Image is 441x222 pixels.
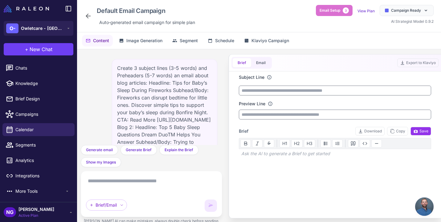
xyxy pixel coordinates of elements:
[15,95,70,102] span: Brief Design
[240,35,293,46] button: Klaviyo Campaign
[316,5,353,16] button: Email Setup3
[2,139,75,151] a: Segments
[94,5,198,17] div: Click to edit campaign name
[251,58,271,67] button: Email
[86,159,116,165] span: Show my Images
[15,157,70,164] span: Analytics
[21,25,64,32] span: Owletcare - [GEOGRAPHIC_DATA]
[15,111,70,118] span: Campaigns
[343,7,349,14] span: 3
[4,207,16,217] div: NG
[25,46,28,53] span: +
[180,37,198,44] span: Segment
[4,21,73,36] button: O-Owletcare - [GEOGRAPHIC_DATA]
[15,65,70,71] span: Chats
[391,19,434,24] span: AI Strategist Model 0.9.2
[2,154,75,167] a: Analytics
[15,188,65,195] span: More Tools
[397,59,439,67] button: Export to Klaviyo
[239,74,264,81] label: Subject Line
[165,147,193,153] span: Explain the Brief
[18,206,54,213] span: [PERSON_NAME]
[4,5,51,12] a: Raleon Logo
[81,145,118,155] button: Generate email
[2,169,75,182] a: Integrations
[204,35,238,46] button: Schedule
[357,9,375,13] a: View Plan
[251,37,289,44] span: Klaviyo Campaign
[239,100,265,107] label: Preview Line
[97,18,198,27] div: Click to edit description
[391,8,421,13] span: Campaign Ready
[280,139,290,147] button: H1
[415,197,434,216] div: Open chat
[355,127,385,135] button: Download
[413,128,428,134] span: Save
[18,213,54,218] span: Active Plan
[169,35,202,46] button: Segment
[126,147,152,153] span: Generate Brief
[126,37,162,44] span: Image Generation
[387,127,408,135] button: Copy
[390,128,405,134] span: Copy
[81,157,121,167] button: Show my Images
[2,123,75,136] a: Calendar
[93,37,109,44] span: Content
[15,172,70,179] span: Integrations
[4,5,49,12] img: Raleon Logo
[86,147,113,153] span: Generate email
[159,145,198,155] button: Explain the Brief
[2,108,75,121] a: Campaigns
[4,43,73,55] button: +New Chat
[99,19,195,26] span: Auto‑generated email campaign for simple plan
[410,127,431,135] button: Save
[320,8,340,13] span: Email Setup
[120,145,157,155] button: Generate Brief
[115,35,166,46] button: Image Generation
[304,139,315,147] button: H3
[291,139,303,147] button: H2
[2,92,75,105] a: Brief Design
[233,58,251,67] button: Brief
[2,62,75,75] a: Chats
[30,46,52,53] span: New Chat
[82,35,113,46] button: Content
[15,80,70,87] span: Knowledge
[239,128,248,135] span: Brief
[15,142,70,148] span: Segments
[239,149,431,158] div: Ask the AI to generate a Brief to get started
[86,200,127,211] div: Brief/Email
[6,23,18,33] div: O-
[15,126,70,133] span: Calendar
[2,77,75,90] a: Knowledge
[215,37,234,44] span: Schedule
